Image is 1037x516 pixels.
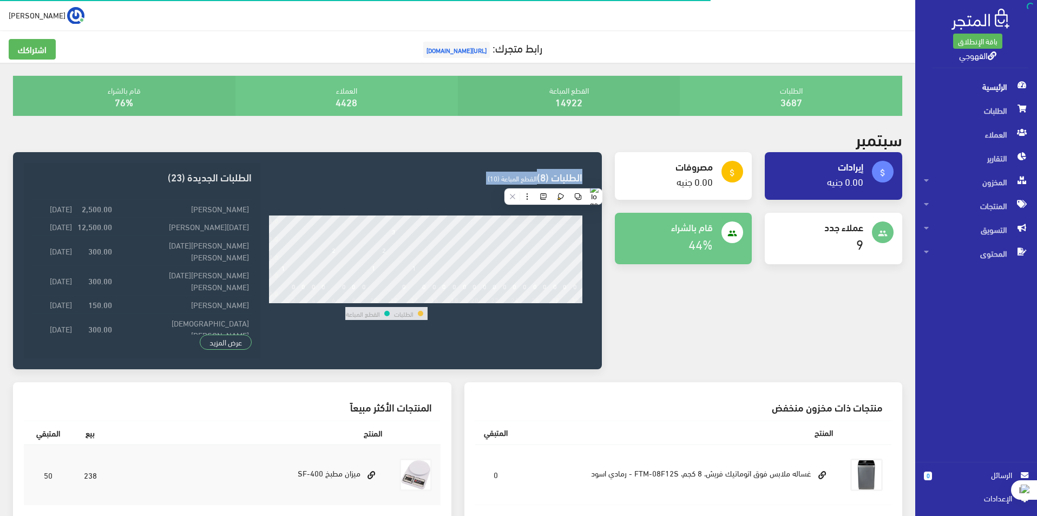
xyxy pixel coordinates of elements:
span: القطع المباعة (10) [488,172,537,185]
div: 10 [370,296,378,303]
div: قام بالشراء [13,76,235,116]
h3: الطلبات (8) [269,172,582,182]
span: المنتجات [924,194,1028,218]
th: المنتج [108,421,391,445]
td: [PERSON_NAME] [115,200,252,218]
h4: عملاء جدد [773,221,863,232]
a: القهوجي [959,47,996,63]
span: [URL][DOMAIN_NAME] [423,42,490,58]
h3: الطلبات الجديدة (23) [32,172,251,182]
span: في الانتظار [543,186,580,199]
td: 50 [24,445,73,505]
td: [PERSON_NAME][DATE] [PERSON_NAME] [115,236,252,265]
div: العملاء [235,76,458,116]
span: [PERSON_NAME] [9,8,65,22]
td: الطلبات [393,307,414,320]
img: ghsalh-mlabs-fok-atomatyk-frysh-8-kgm-ftm-08f12s-rmady-asod.png [850,459,883,491]
td: 238 [73,445,108,505]
div: 8 [352,296,356,303]
span: المحتوى [924,241,1028,265]
i: attach_money [878,168,888,178]
div: القطع المباعة [458,76,680,116]
img: . [951,9,1009,30]
strong: 300.00 [88,245,112,257]
span: اﻹعدادات [933,492,1012,504]
h2: سبتمبر [856,129,902,148]
a: رابط متجرك:[URL][DOMAIN_NAME] [421,37,542,57]
img: myzan-dygytal-10-kylo.jpg [399,459,432,491]
span: العملاء [924,122,1028,146]
td: [PERSON_NAME] [115,296,252,313]
a: الرئيسية [915,75,1037,99]
a: 76% [115,93,133,110]
td: 0 [475,445,516,505]
span: التسويق [924,218,1028,241]
td: [DATE][PERSON_NAME] [115,218,252,236]
div: 24 [511,296,518,303]
td: ميزان مطبخ SF-400 [108,445,391,505]
strong: 300.00 [88,323,112,335]
h4: إيرادات [773,161,863,172]
a: 14922 [555,93,582,110]
strong: 2,500.00 [82,203,112,214]
td: غساله ملابس فوق اتوماتيك فريش، 8 كجم، FTM-08F12S - رمادي اسود [516,445,842,505]
th: المتبقي [24,421,73,445]
div: 14 [411,296,418,303]
a: 44% [688,232,713,255]
div: 28 [552,296,559,303]
a: عرض المزيد [200,335,252,350]
a: ... [PERSON_NAME] [9,6,84,24]
td: [DATE] [32,218,75,236]
img: ... [67,7,84,24]
a: 9 [856,232,863,255]
h3: المنتجات الأكثر مبيعاً [32,402,432,412]
a: 3687 [780,93,802,110]
div: 4 [312,296,316,303]
span: التقارير [924,146,1028,170]
a: 0.00 جنيه [677,172,713,190]
td: [DATE] [32,236,75,265]
td: [DEMOGRAPHIC_DATA] [PERSON_NAME] [115,313,252,343]
div: 6 [332,296,336,303]
a: التقارير [915,146,1037,170]
i: attach_money [727,168,737,178]
span: 0 [924,472,932,480]
a: باقة الإنطلاق [953,34,1002,49]
strong: 12,500.00 [77,220,112,232]
td: [DATE] [32,265,75,295]
div: 16 [431,296,438,303]
i: people [878,228,888,238]
div: 30 [572,296,579,303]
div: 12 [390,296,398,303]
a: 0 الرسائل [924,469,1028,492]
a: اشتراكك [9,39,56,60]
a: الطلبات [915,99,1037,122]
a: المحتوى [915,241,1037,265]
div: 2 [292,296,296,303]
strong: 150.00 [88,298,112,310]
td: [DATE] [32,296,75,313]
td: [DATE] [32,313,75,343]
td: [DATE] [32,200,75,218]
a: اﻹعدادات [924,492,1028,510]
strong: 300.00 [88,275,112,286]
th: بيع [73,421,108,445]
a: المنتجات [915,194,1037,218]
a: العملاء [915,122,1037,146]
a: 4428 [336,93,357,110]
th: المنتج [516,421,842,444]
div: 26 [531,296,539,303]
span: الرئيسية [924,75,1028,99]
div: 22 [491,296,498,303]
td: القطع المباعة [345,307,380,320]
span: المخزون [924,170,1028,194]
span: الطلبات [924,99,1028,122]
div: 20 [471,296,478,303]
h3: منتجات ذات مخزون منخفض [484,402,883,412]
td: [PERSON_NAME][DATE] [PERSON_NAME] [115,265,252,295]
div: الطلبات [680,76,902,116]
a: المخزون [915,170,1037,194]
h4: مصروفات [623,161,713,172]
span: الرسائل [941,469,1012,481]
div: 18 [451,296,458,303]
